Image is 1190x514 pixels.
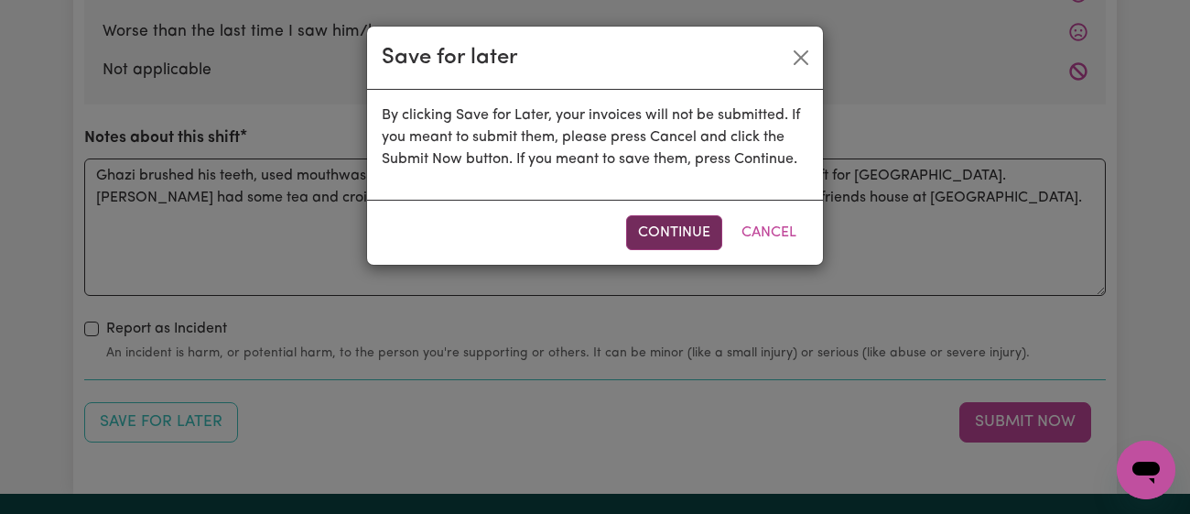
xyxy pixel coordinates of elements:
button: Continue [626,215,722,250]
button: Cancel [730,215,808,250]
button: Close [786,43,816,72]
iframe: Button to launch messaging window [1117,441,1175,499]
div: Save for later [382,41,518,74]
p: By clicking Save for Later, your invoices will not be submitted. If you meant to submit them, ple... [382,104,808,170]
